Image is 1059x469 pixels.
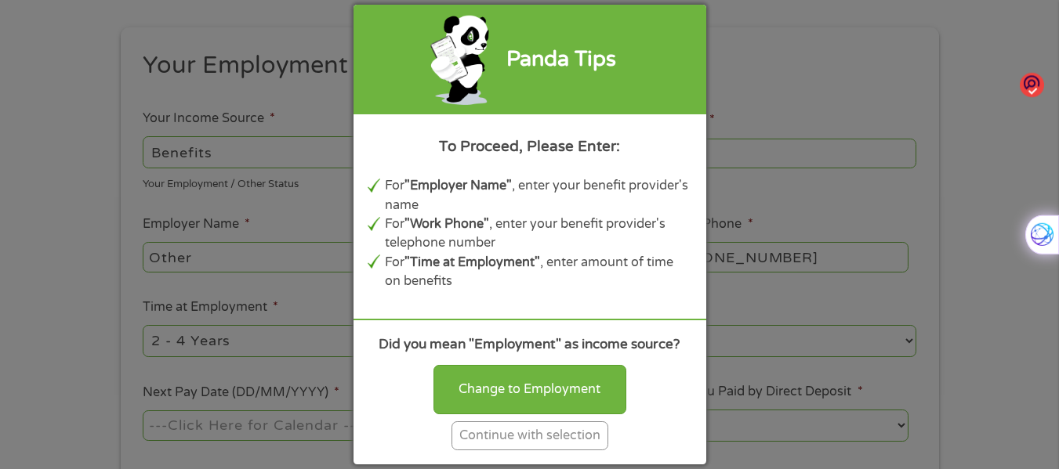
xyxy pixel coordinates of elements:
b: "Work Phone" [404,216,489,232]
div: Change to Employment [433,365,626,413]
div: Did you mean "Employment" as income source? [368,334,692,355]
b: "Time at Employment" [404,254,540,270]
div: To Proceed, Please Enter: [368,135,692,157]
div: Continue with selection [452,421,608,450]
li: For , enter your benefit provider's name [385,176,692,215]
img: o1IwAAAABJRU5ErkJggg== [1020,72,1044,98]
div: Panda Tips [506,44,616,76]
li: For , enter your benefit provider's telephone number [385,215,692,253]
b: "Employer Name" [404,178,512,193]
img: green-panda-phone.png [429,12,492,106]
li: For , enter amount of time on benefits [385,253,692,291]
